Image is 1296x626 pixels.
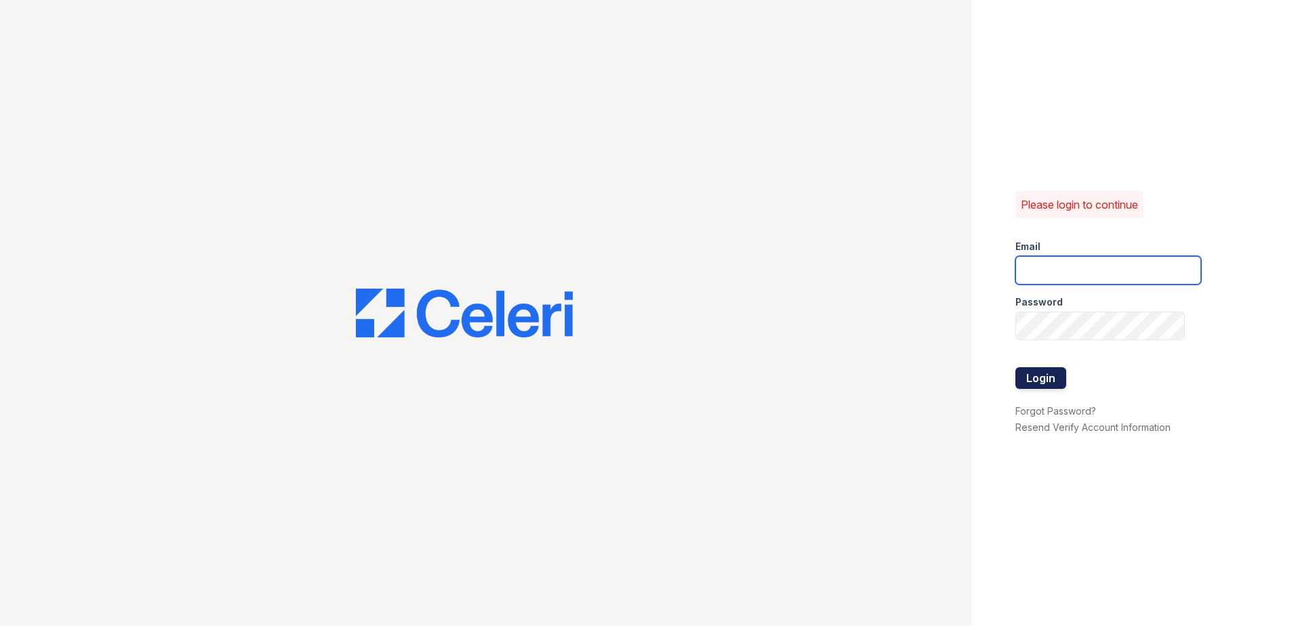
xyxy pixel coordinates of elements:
[1021,196,1138,213] p: Please login to continue
[1015,405,1096,417] a: Forgot Password?
[1015,421,1171,433] a: Resend Verify Account Information
[1015,295,1063,309] label: Password
[356,289,573,337] img: CE_Logo_Blue-a8612792a0a2168367f1c8372b55b34899dd931a85d93a1a3d3e32e68fde9ad4.png
[1015,367,1066,389] button: Login
[1015,240,1040,253] label: Email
